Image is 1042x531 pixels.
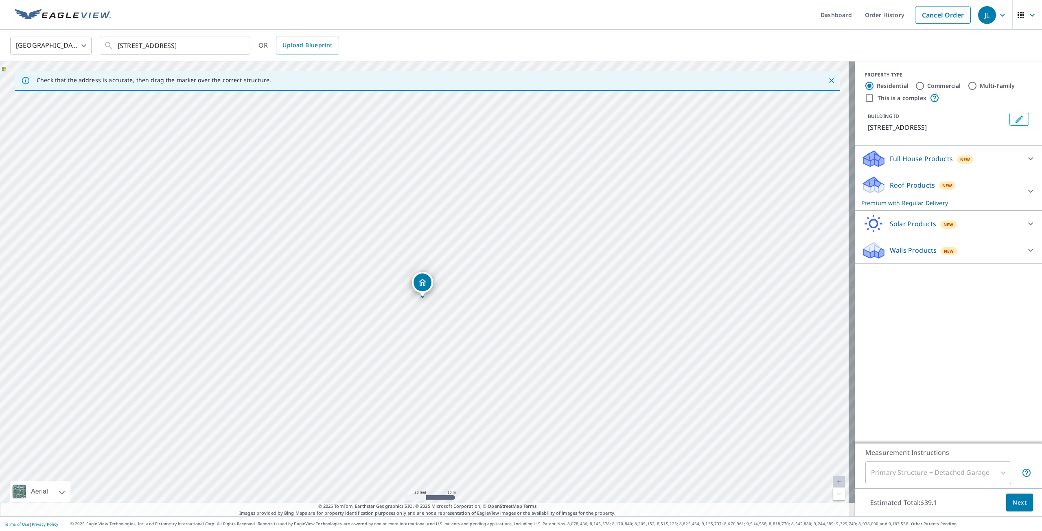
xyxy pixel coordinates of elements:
[32,521,58,527] a: Privacy Policy
[1013,498,1027,508] span: Next
[960,156,970,163] span: New
[868,113,899,120] p: BUILDING ID
[890,154,953,164] p: Full House Products
[1006,494,1033,512] button: Next
[833,488,845,500] a: Current Level 20, Zoom Out
[276,37,339,55] a: Upload Blueprint
[980,82,1015,90] label: Multi-Family
[861,214,1035,234] div: Solar ProductsNew
[488,503,522,509] a: OpenStreetMap
[865,71,1032,79] div: PROPERTY TYPE
[15,9,111,21] img: EV Logo
[942,182,952,189] span: New
[4,521,29,527] a: Terms of Use
[10,481,70,502] div: Aerial
[412,272,433,297] div: Dropped pin, building 1, Residential property, 94-1035 Kukula St Waipahu, HI 96797
[318,503,537,510] span: © 2025 TomTom, Earthstar Geographics SIO, © 2025 Microsoft Corporation, ©
[943,221,954,228] span: New
[861,149,1035,168] div: Full House ProductsNew
[37,76,271,84] p: Check that the address is accurate, then drag the marker over the correct structure.
[28,481,50,502] div: Aerial
[826,75,837,86] button: Close
[865,461,1011,484] div: Primary Structure + Detached Garage
[890,245,937,255] p: Walls Products
[861,240,1035,260] div: Walls ProductsNew
[861,175,1035,207] div: Roof ProductsNewPremium with Regular Delivery
[258,37,339,55] div: OR
[890,219,936,229] p: Solar Products
[878,94,926,102] label: This is a complex
[915,7,971,24] a: Cancel Order
[118,34,234,57] input: Search by address or latitude-longitude
[861,199,1021,207] p: Premium with Regular Delivery
[1009,113,1029,126] button: Edit building 1
[1022,468,1031,478] span: Your report will include the primary structure and a detached garage if one exists.
[978,6,996,24] div: JL
[944,248,954,254] span: New
[523,503,537,509] a: Terms
[890,180,935,190] p: Roof Products
[70,521,1038,527] p: © 2025 Eagle View Technologies, Inc. and Pictometry International Corp. All Rights Reserved. Repo...
[864,494,943,511] p: Estimated Total: $39.1
[282,40,332,50] span: Upload Blueprint
[4,522,58,527] p: |
[927,82,961,90] label: Commercial
[10,34,92,57] div: [GEOGRAPHIC_DATA]
[865,448,1031,457] p: Measurement Instructions
[833,476,845,488] a: Current Level 20, Zoom In Disabled
[877,82,908,90] label: Residential
[868,122,1006,132] p: [STREET_ADDRESS]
